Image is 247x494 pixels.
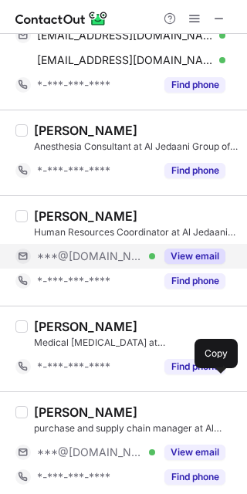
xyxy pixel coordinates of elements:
[37,29,214,42] span: [EMAIL_ADDRESS][DOMAIN_NAME]
[34,421,238,435] div: purchase and supply chain manager at Al Jedaani Group of Hospitals
[37,249,144,263] span: ***@[DOMAIN_NAME]
[34,123,137,138] div: [PERSON_NAME]
[164,273,225,289] button: Reveal Button
[34,140,238,154] div: Anesthesia Consultant at Al Jedaani Group of Hospitals
[164,163,225,178] button: Reveal Button
[37,445,144,459] span: ***@[DOMAIN_NAME]
[164,359,225,374] button: Reveal Button
[34,319,137,334] div: [PERSON_NAME]
[164,469,225,485] button: Reveal Button
[34,336,238,350] div: Medical [MEDICAL_DATA] at [GEOGRAPHIC_DATA] Group of Hospitals
[37,53,214,67] span: [EMAIL_ADDRESS][DOMAIN_NAME]
[164,249,225,264] button: Reveal Button
[164,445,225,460] button: Reveal Button
[34,225,238,239] div: Human Resources Coordinator at Al Jedaani Group of Hospitals
[15,9,108,28] img: ContactOut v5.3.10
[34,404,137,420] div: [PERSON_NAME]
[164,77,225,93] button: Reveal Button
[34,208,137,224] div: [PERSON_NAME]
